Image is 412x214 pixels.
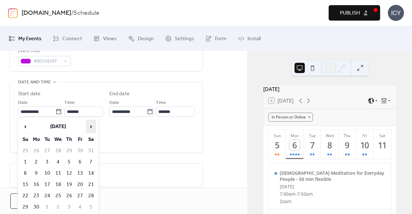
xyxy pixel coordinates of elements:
[342,140,353,151] div: 9
[53,191,63,201] td: 25
[109,99,119,107] span: Date
[86,145,96,156] td: 31
[75,134,85,145] th: Fr
[339,130,356,159] button: Thu9
[233,29,266,48] a: Install
[201,29,231,48] a: Form
[75,157,85,167] td: 6
[289,140,300,151] div: 6
[53,179,63,190] td: 18
[64,202,74,212] td: 3
[18,90,41,98] div: Start date
[295,191,297,197] span: -
[18,79,51,86] span: Date and time
[323,133,336,138] div: Wed
[297,191,313,197] span: 7:50am
[156,99,166,107] span: Time
[86,202,96,212] td: 5
[86,134,96,145] th: Sa
[280,170,385,182] div: [DEMOGRAPHIC_DATA] Meditation for Everyday People - 50 min flexible
[42,191,52,201] td: 24
[20,157,31,167] td: 1
[286,130,303,159] button: Mon6
[86,157,96,167] td: 7
[4,29,46,48] a: My Events
[75,202,85,212] td: 4
[270,133,284,138] div: Sun
[53,145,63,156] td: 28
[340,9,360,17] span: Publish
[31,179,42,190] td: 16
[376,133,389,138] div: Sat
[272,140,283,151] div: 5
[53,202,63,212] td: 2
[75,145,85,156] td: 30
[280,191,295,197] span: 7:00am
[31,145,42,156] td: 26
[64,157,74,167] td: 5
[374,130,391,159] button: Sat11
[31,134,42,145] th: Mo
[215,34,227,44] span: Form
[73,7,99,19] b: Schedule
[33,58,61,65] span: #BD10E0FF
[48,29,87,48] a: Connect
[360,140,370,151] div: 10
[329,5,380,21] button: Publish
[75,179,85,190] td: 20
[8,8,18,18] img: logo
[31,168,42,179] td: 9
[324,140,335,151] div: 8
[64,168,74,179] td: 12
[42,179,52,190] td: 17
[18,47,70,55] div: Event color
[42,134,52,145] th: Tu
[356,130,373,159] button: Fri10
[86,179,96,190] td: 21
[64,99,75,107] span: Time
[305,133,319,138] div: Tue
[86,191,96,201] td: 28
[307,140,318,151] div: 7
[248,34,261,44] span: Install
[20,168,31,179] td: 8
[53,168,63,179] td: 11
[20,191,31,201] td: 22
[53,134,63,145] th: We
[64,191,74,201] td: 26
[341,133,354,138] div: Thu
[263,85,396,93] div: [DATE]
[42,157,52,167] td: 3
[31,157,42,167] td: 2
[288,133,301,138] div: Mon
[75,168,85,179] td: 13
[321,130,338,159] button: Wed8
[10,193,52,209] button: Cancel
[53,157,63,167] td: 4
[42,202,52,212] td: 1
[42,168,52,179] td: 10
[377,140,388,151] div: 11
[138,34,154,44] span: Design
[280,183,385,190] div: [DATE]
[20,179,31,190] td: 15
[358,133,371,138] div: Fri
[20,134,31,145] th: Su
[123,29,159,48] a: Design
[22,7,71,19] a: [DOMAIN_NAME]
[86,120,96,133] span: ›
[71,7,73,19] b: /
[31,191,42,201] td: 23
[21,120,30,133] span: ‹
[18,99,28,107] span: Date
[103,34,117,44] span: Views
[304,130,321,159] button: Tue7
[89,29,122,48] a: Views
[42,145,52,156] td: 27
[31,120,85,134] th: [DATE]
[268,130,286,159] button: Sun5
[18,34,42,44] span: My Events
[75,191,85,201] td: 27
[280,198,385,204] div: Zoom
[62,34,82,44] span: Connect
